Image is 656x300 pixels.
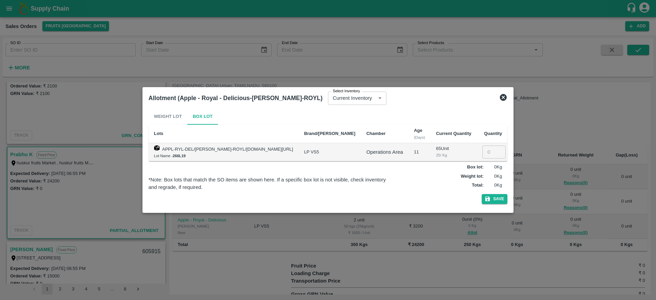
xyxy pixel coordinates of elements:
[366,148,403,156] div: Operations Area
[414,128,422,133] b: Age
[304,131,355,136] b: Brand/[PERSON_NAME]
[333,94,372,102] p: Current Inventory
[484,131,502,136] b: Quantity
[154,131,163,136] b: Lots
[485,164,502,171] p: 0 Kg
[485,173,502,180] p: 0 Kg
[430,143,477,161] td: 65 Unit
[149,95,323,101] b: Allotment (Apple - Royal - Delicious-[PERSON_NAME]-ROYL)
[485,182,502,189] p: 0 Kg
[461,173,484,180] label: Weight lot :
[467,164,483,171] label: Box lot :
[436,152,471,158] div: 25 / Kg
[187,108,218,125] button: Box Lot
[482,146,506,159] input: 0
[436,131,471,136] b: Current Quantity
[333,88,360,94] label: Select Inventory
[408,143,430,161] td: 11
[414,134,425,140] div: (Days)
[366,131,385,136] b: Chamber
[149,176,388,191] div: *Note: Box lots that match the SO items are shown here. If a specific box lot is not visible, che...
[154,145,160,151] img: box
[149,143,299,161] td: APPL-RYL-DEL/[PERSON_NAME]-ROYL/[DOMAIN_NAME][URL]
[299,143,361,161] td: LP VS5
[472,182,483,189] label: Total :
[173,154,186,158] b: 266L19
[482,194,508,204] button: Save
[154,153,293,159] div: Lot Name -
